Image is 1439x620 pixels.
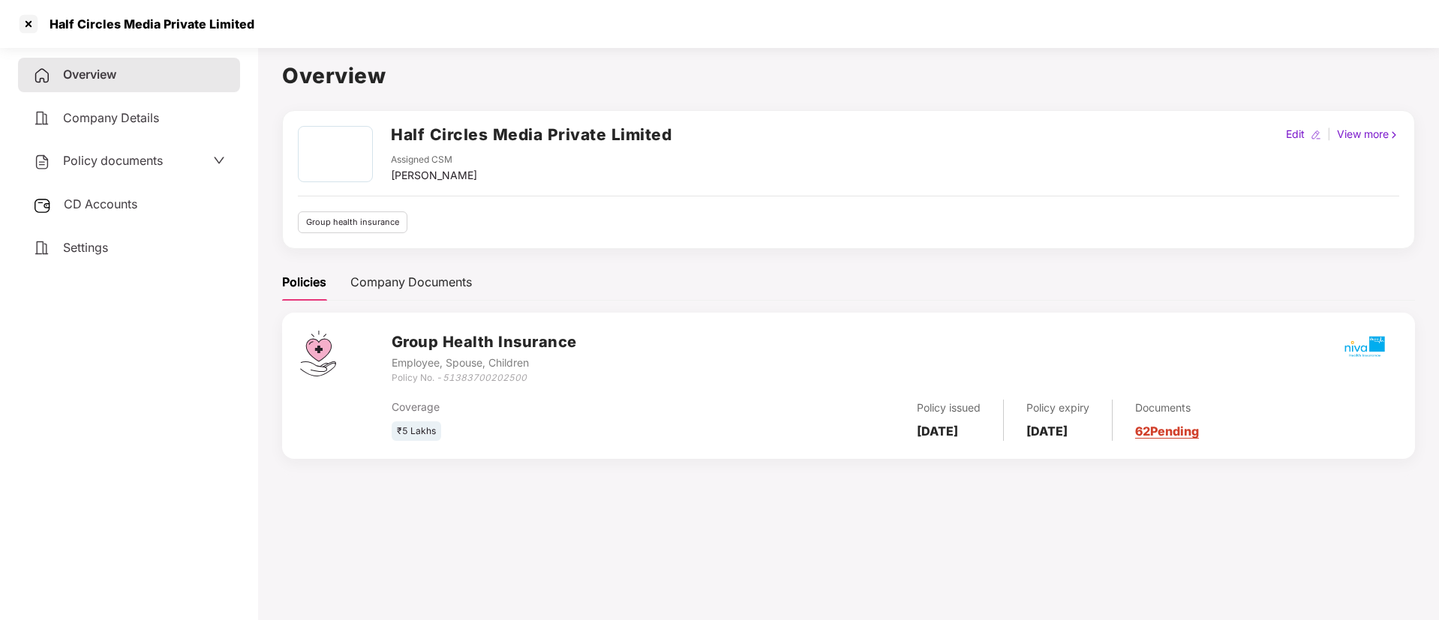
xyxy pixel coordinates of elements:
[392,371,577,385] div: Policy No. -
[443,372,527,383] i: 51383700202500
[392,399,727,415] div: Coverage
[350,273,472,292] div: Company Documents
[392,331,577,354] h3: Group Health Insurance
[33,153,51,171] img: svg+xml;base64,PHN2ZyB4bWxucz0iaHR0cDovL3d3dy53My5vcmcvMjAwMC9zdmciIHdpZHRoPSIyNCIgaGVpZ2h0PSIyNC...
[63,153,163,168] span: Policy documents
[33,67,51,85] img: svg+xml;base64,PHN2ZyB4bWxucz0iaHR0cDovL3d3dy53My5vcmcvMjAwMC9zdmciIHdpZHRoPSIyNCIgaGVpZ2h0PSIyNC...
[392,355,577,371] div: Employee, Spouse, Children
[917,400,981,416] div: Policy issued
[392,421,441,442] div: ₹5 Lakhs
[298,211,407,233] div: Group health insurance
[41,16,254,31] div: Half Circles Media Private Limited
[64,196,137,211] span: CD Accounts
[33,109,51,127] img: svg+xml;base64,PHN2ZyB4bWxucz0iaHR0cDovL3d3dy53My5vcmcvMjAwMC9zdmciIHdpZHRoPSIyNCIgaGVpZ2h0PSIyNC...
[63,240,108,255] span: Settings
[213,154,225,166] span: down
[1283,126,1308,142] div: Edit
[1334,126,1402,142] div: View more
[1338,320,1391,373] img: mbhicl.png
[1026,400,1089,416] div: Policy expiry
[391,167,477,184] div: [PERSON_NAME]
[1389,130,1399,140] img: rightIcon
[300,331,336,376] img: svg+xml;base64,PHN2ZyB4bWxucz0iaHR0cDovL3d3dy53My5vcmcvMjAwMC9zdmciIHdpZHRoPSI0Ny43MTQiIGhlaWdodD...
[282,59,1415,92] h1: Overview
[1026,424,1068,439] b: [DATE]
[33,239,51,257] img: svg+xml;base64,PHN2ZyB4bWxucz0iaHR0cDovL3d3dy53My5vcmcvMjAwMC9zdmciIHdpZHRoPSIyNCIgaGVpZ2h0PSIyNC...
[282,273,326,292] div: Policies
[63,67,116,82] span: Overview
[917,424,958,439] b: [DATE]
[1311,130,1321,140] img: editIcon
[1324,126,1334,142] div: |
[391,122,671,147] h2: Half Circles Media Private Limited
[33,196,52,214] img: svg+xml;base64,PHN2ZyB3aWR0aD0iMjUiIGhlaWdodD0iMjQiIHZpZXdCb3g9IjAgMCAyNSAyNCIgZmlsbD0ibm9uZSIgeG...
[391,153,477,167] div: Assigned CSM
[63,110,159,125] span: Company Details
[1135,424,1199,439] a: 62 Pending
[1135,400,1199,416] div: Documents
